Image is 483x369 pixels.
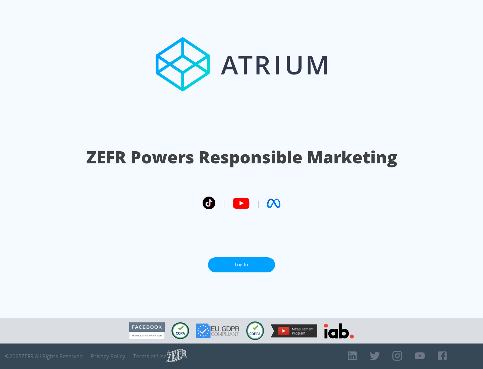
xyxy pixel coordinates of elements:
img: GDPR Compliant [196,323,239,338]
span: | [222,198,226,208]
img: COPPA Compliant [246,321,264,340]
span: | [256,198,260,208]
img: CCPA Compliant [171,322,189,339]
h1: ZEFR Powers Responsible Marketing [86,146,397,169]
img: IAB [324,323,354,338]
img: Facebook Marketing Partner [129,322,165,339]
a: Log In [208,257,275,272]
a: Privacy Policy [91,353,125,360]
img: YouTube Measurement Program [271,324,317,337]
span: © 2025 ZEFR All Rights Reserved [5,353,83,360]
a: Terms of Use [133,353,167,360]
